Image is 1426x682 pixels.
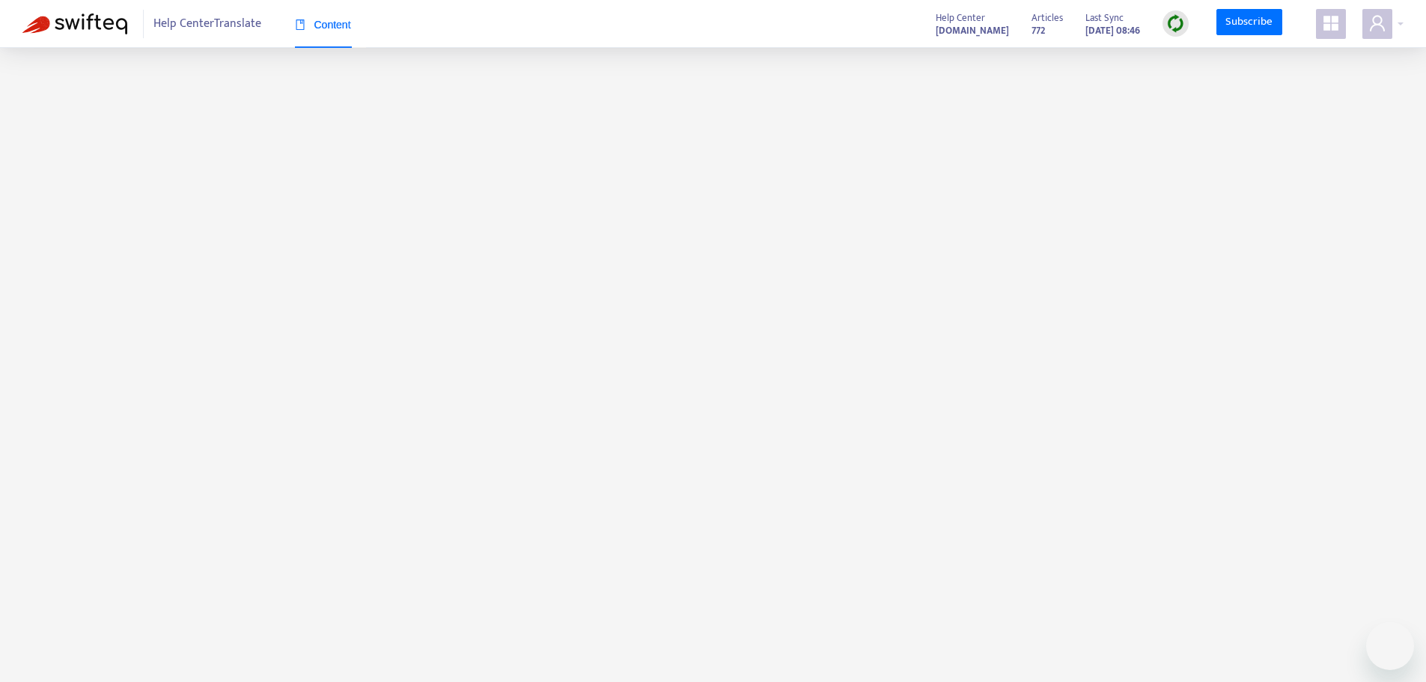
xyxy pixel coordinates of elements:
span: user [1368,14,1386,32]
span: Help Center Translate [153,10,261,38]
span: book [295,19,305,30]
img: sync.dc5367851b00ba804db3.png [1166,14,1185,33]
span: Content [295,19,351,31]
span: Last Sync [1085,10,1124,26]
strong: 772 [1032,22,1045,39]
span: appstore [1322,14,1340,32]
span: Help Center [936,10,985,26]
iframe: Button to launch messaging window, conversation in progress [1366,622,1414,670]
img: Swifteq [22,13,127,34]
a: [DOMAIN_NAME] [936,22,1009,39]
strong: [DATE] 08:46 [1085,22,1140,39]
a: Subscribe [1216,9,1282,36]
span: Articles [1032,10,1063,26]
